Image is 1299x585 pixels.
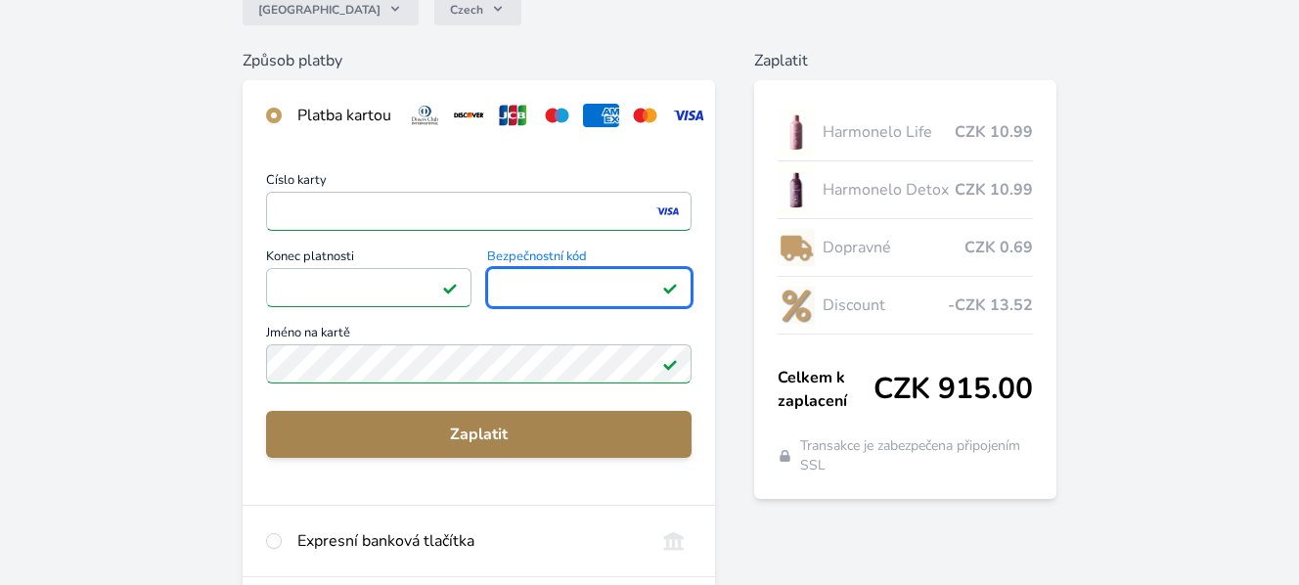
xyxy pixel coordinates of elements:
div: Platba kartou [297,104,391,127]
span: Bezpečnostní kód [487,250,693,268]
span: Transakce je zabezpečena připojením SSL [800,436,1033,475]
h6: Způsob platby [243,49,715,72]
img: DETOX_se_stinem_x-lo.jpg [778,165,815,214]
span: CZK 10.99 [955,178,1033,202]
img: Platné pole [442,280,458,295]
img: onlineBanking_CZ.svg [655,529,692,553]
h6: Zaplatit [754,49,1056,72]
div: Expresní banková tlačítka [297,529,640,553]
iframe: Iframe pro číslo karty [275,198,683,225]
img: discount-lo.png [778,281,815,330]
span: Czech [450,2,483,18]
button: Zaplatit [266,411,692,458]
img: delivery-lo.png [778,223,815,272]
img: CLEAN_LIFE_se_stinem_x-lo.jpg [778,108,815,157]
span: Harmonelo Detox [823,178,955,202]
iframe: Iframe pro bezpečnostní kód [496,274,684,301]
img: Platné pole [662,356,678,372]
img: Platné pole [662,280,678,295]
img: amex.svg [583,104,619,127]
img: visa [654,202,681,220]
span: CZK 10.99 [955,120,1033,144]
span: Harmonelo Life [823,120,955,144]
img: visa.svg [671,104,707,127]
span: Číslo karty [266,174,692,192]
img: diners.svg [407,104,443,127]
span: Konec platnosti [266,250,471,268]
img: mc.svg [627,104,663,127]
span: Celkem k zaplacení [778,366,873,413]
img: maestro.svg [539,104,575,127]
span: Dopravné [823,236,964,259]
span: Jméno na kartě [266,327,692,344]
span: [GEOGRAPHIC_DATA] [258,2,381,18]
iframe: Iframe pro datum vypršení platnosti [275,274,463,301]
img: jcb.svg [495,104,531,127]
span: Zaplatit [282,423,676,446]
span: -CZK 13.52 [948,293,1033,317]
img: discover.svg [451,104,487,127]
span: CZK 0.69 [964,236,1033,259]
input: Jméno na kartěPlatné pole [266,344,692,383]
span: CZK 915.00 [873,372,1033,407]
span: Discount [823,293,948,317]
